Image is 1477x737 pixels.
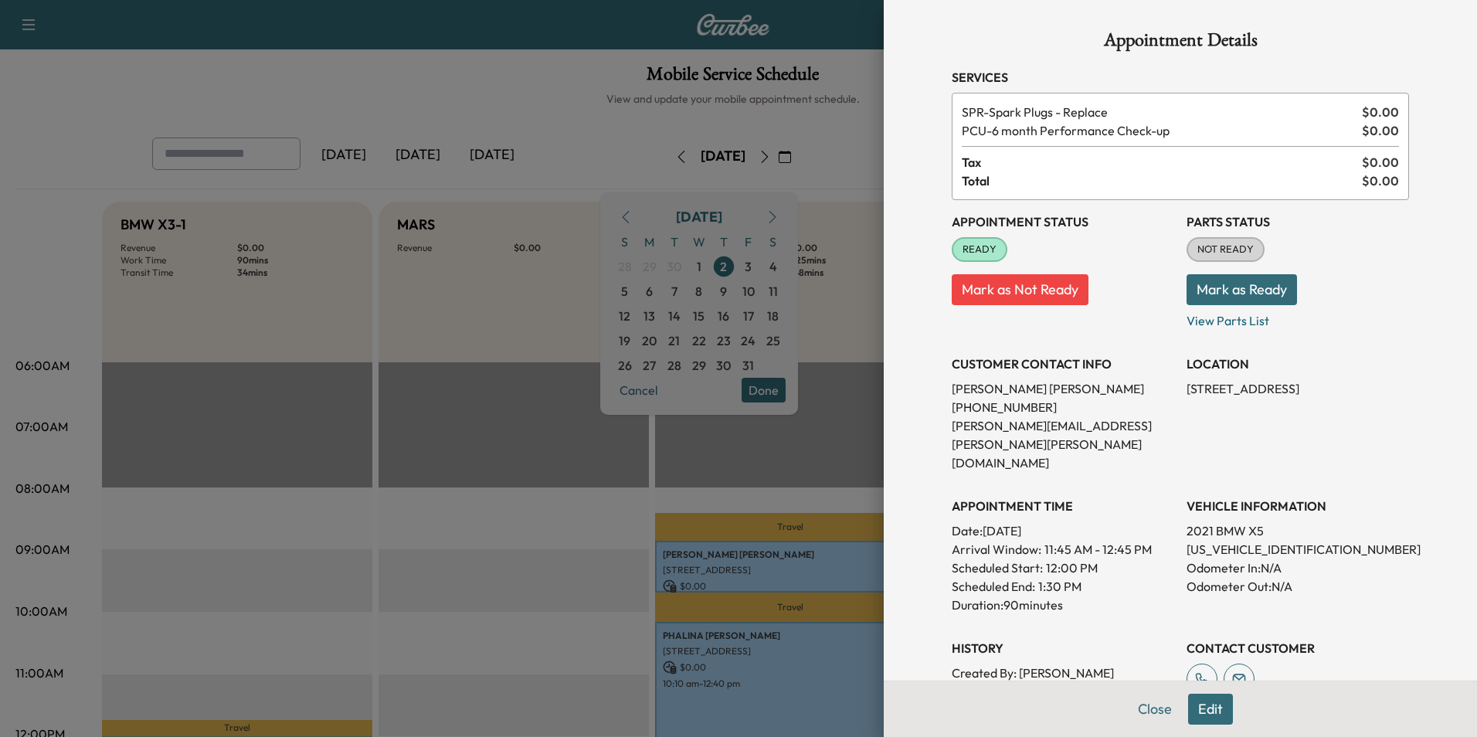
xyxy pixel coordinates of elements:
span: Tax [962,153,1362,172]
span: READY [953,242,1006,257]
h1: Appointment Details [952,31,1409,56]
span: $ 0.00 [1362,172,1399,190]
h3: VEHICLE INFORMATION [1187,497,1409,515]
p: Scheduled Start: [952,559,1043,577]
p: Created By : [PERSON_NAME] [952,664,1174,682]
h3: APPOINTMENT TIME [952,497,1174,515]
p: [PERSON_NAME][EMAIL_ADDRESS][PERSON_NAME][PERSON_NAME][DOMAIN_NAME] [952,416,1174,472]
p: [PERSON_NAME] [PERSON_NAME] [952,379,1174,398]
p: Scheduled End: [952,577,1035,596]
p: [US_VEHICLE_IDENTIFICATION_NUMBER] [1187,540,1409,559]
span: $ 0.00 [1362,121,1399,140]
p: Odometer In: N/A [1187,559,1409,577]
span: 6 month Performance Check-up [962,121,1356,140]
span: $ 0.00 [1362,103,1399,121]
p: 1:30 PM [1038,577,1081,596]
h3: CONTACT CUSTOMER [1187,639,1409,657]
p: [STREET_ADDRESS] [1187,379,1409,398]
p: Duration: 90 minutes [952,596,1174,614]
h3: LOCATION [1187,355,1409,373]
p: View Parts List [1187,305,1409,330]
p: 2021 BMW X5 [1187,521,1409,540]
p: Arrival Window: [952,540,1174,559]
span: 11:45 AM - 12:45 PM [1044,540,1152,559]
h3: CUSTOMER CONTACT INFO [952,355,1174,373]
span: Total [962,172,1362,190]
span: $ 0.00 [1362,153,1399,172]
span: Spark Plugs - Replace [962,103,1356,121]
p: [PHONE_NUMBER] [952,398,1174,416]
h3: Appointment Status [952,212,1174,231]
h3: History [952,639,1174,657]
span: NOT READY [1188,242,1263,257]
button: Mark as Not Ready [952,274,1088,305]
button: Close [1128,694,1182,725]
h3: Parts Status [1187,212,1409,231]
p: Date: [DATE] [952,521,1174,540]
p: Odometer Out: N/A [1187,577,1409,596]
p: 12:00 PM [1046,559,1098,577]
button: Mark as Ready [1187,274,1297,305]
button: Edit [1188,694,1233,725]
h3: Services [952,68,1409,87]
